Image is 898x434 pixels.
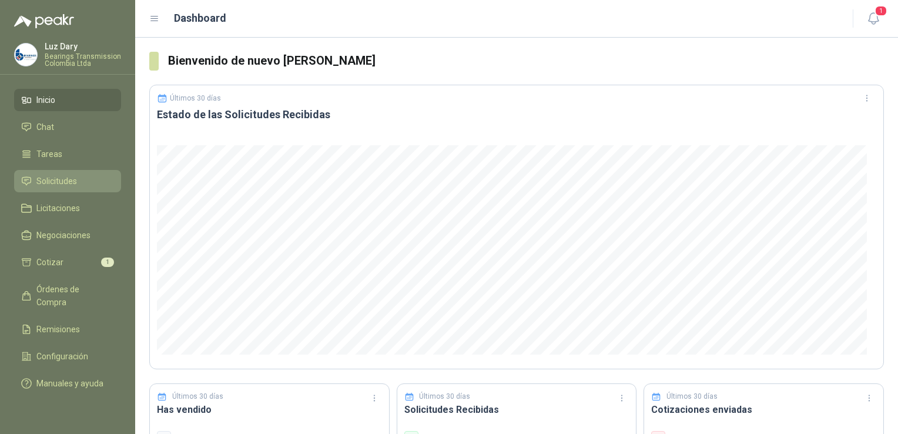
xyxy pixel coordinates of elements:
[863,8,884,29] button: 1
[651,402,876,417] h3: Cotizaciones enviadas
[172,391,223,402] p: Últimos 30 días
[36,94,55,106] span: Inicio
[14,372,121,395] a: Manuales y ayuda
[15,44,37,66] img: Company Logo
[666,391,718,402] p: Últimos 30 días
[36,148,62,161] span: Tareas
[36,283,110,309] span: Órdenes de Compra
[45,42,121,51] p: Luz Dary
[14,170,121,192] a: Solicitudes
[419,391,470,402] p: Últimos 30 días
[14,197,121,219] a: Licitaciones
[14,224,121,246] a: Negociaciones
[36,229,91,242] span: Negociaciones
[14,143,121,165] a: Tareas
[157,108,876,122] h3: Estado de las Solicitudes Recibidas
[157,402,382,417] h3: Has vendido
[174,10,226,26] h1: Dashboard
[14,116,121,138] a: Chat
[14,89,121,111] a: Inicio
[874,5,887,16] span: 1
[14,278,121,313] a: Órdenes de Compra
[36,256,63,269] span: Cotizar
[168,52,884,70] h3: Bienvenido de nuevo [PERSON_NAME]
[170,94,221,102] p: Últimos 30 días
[36,350,88,363] span: Configuración
[14,14,74,28] img: Logo peakr
[36,377,103,390] span: Manuales y ayuda
[36,323,80,336] span: Remisiones
[14,251,121,273] a: Cotizar1
[101,258,114,267] span: 1
[14,318,121,340] a: Remisiones
[36,202,80,215] span: Licitaciones
[45,53,121,67] p: Bearings Transmission Colombia Ltda
[36,175,77,188] span: Solicitudes
[36,121,54,133] span: Chat
[14,345,121,368] a: Configuración
[404,402,629,417] h3: Solicitudes Recibidas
